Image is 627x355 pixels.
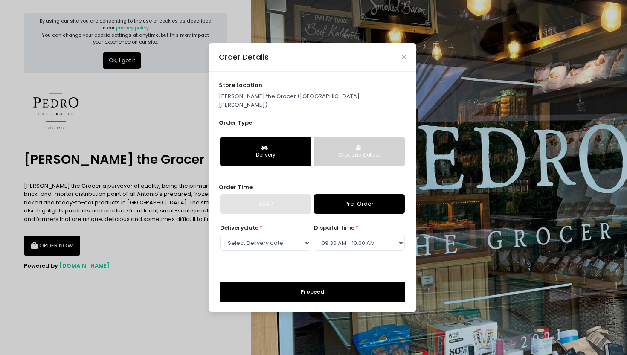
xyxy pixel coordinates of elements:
div: Order Details [219,52,269,63]
p: [PERSON_NAME] the Grocer ([GEOGRAPHIC_DATA][PERSON_NAME]) [219,92,406,109]
span: Delivery date [220,224,258,232]
button: Delivery [220,137,311,166]
div: Delivery [226,151,305,159]
span: Order Time [219,183,253,191]
span: dispatch time [314,224,354,232]
div: Click and Collect [320,151,399,159]
span: store location [219,81,262,89]
a: Pre-Order [314,194,405,214]
button: Click and Collect [314,137,405,166]
span: Order Type [219,119,252,127]
button: Proceed [220,282,405,302]
button: Close [402,55,406,59]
